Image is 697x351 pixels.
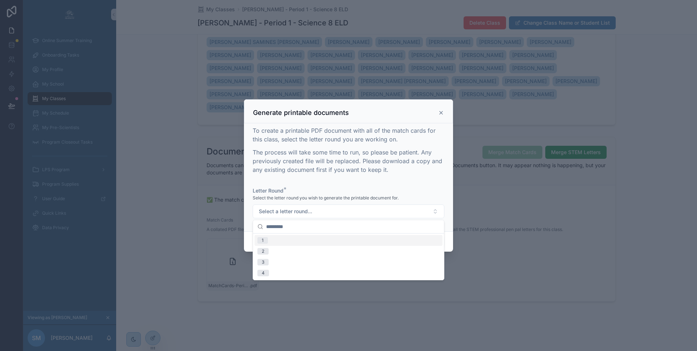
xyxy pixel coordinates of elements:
button: Select Button [253,205,444,218]
p: To create a printable PDF document with all of the match cards for this class, select the letter ... [253,126,444,144]
h3: Generate printable documents [253,108,349,117]
p: The process will take some time to run, so please be patient. Any previously created file will be... [253,148,444,174]
div: 4 [262,270,265,276]
span: Letter Round [253,187,284,194]
div: 3 [262,259,264,265]
div: 1 [262,237,264,244]
span: Select a letter round... [259,208,312,215]
span: Select the letter round you wish to generate the printable document for. [253,195,399,201]
div: 2 [262,248,264,255]
div: Suggestions [253,234,444,280]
